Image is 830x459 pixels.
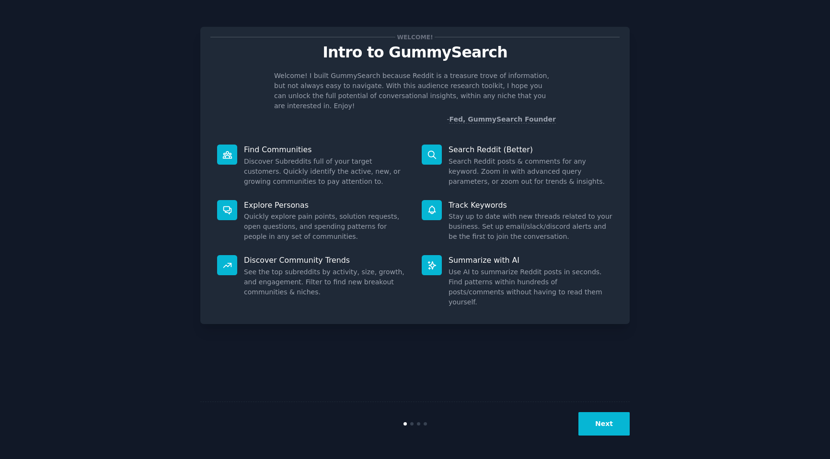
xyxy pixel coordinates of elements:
dd: See the top subreddits by activity, size, growth, and engagement. Filter to find new breakout com... [244,267,408,297]
p: Search Reddit (Better) [449,145,613,155]
dd: Quickly explore pain points, solution requests, open questions, and spending patterns for people ... [244,212,408,242]
p: Explore Personas [244,200,408,210]
dd: Use AI to summarize Reddit posts in seconds. Find patterns within hundreds of posts/comments with... [449,267,613,307]
dd: Discover Subreddits full of your target customers. Quickly identify the active, new, or growing c... [244,157,408,187]
p: Track Keywords [449,200,613,210]
dd: Stay up to date with new threads related to your business. Set up email/slack/discord alerts and ... [449,212,613,242]
p: Intro to GummySearch [210,44,620,61]
div: - [447,114,556,124]
p: Summarize with AI [449,255,613,265]
p: Discover Community Trends [244,255,408,265]
a: Fed, GummySearch Founder [449,115,556,123]
p: Welcome! I built GummySearch because Reddit is a treasure trove of information, but not always ea... [274,71,556,111]
button: Next [578,412,630,436]
span: Welcome! [395,32,435,42]
p: Find Communities [244,145,408,155]
dd: Search Reddit posts & comments for any keyword. Zoom in with advanced query parameters, or zoom o... [449,157,613,187]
